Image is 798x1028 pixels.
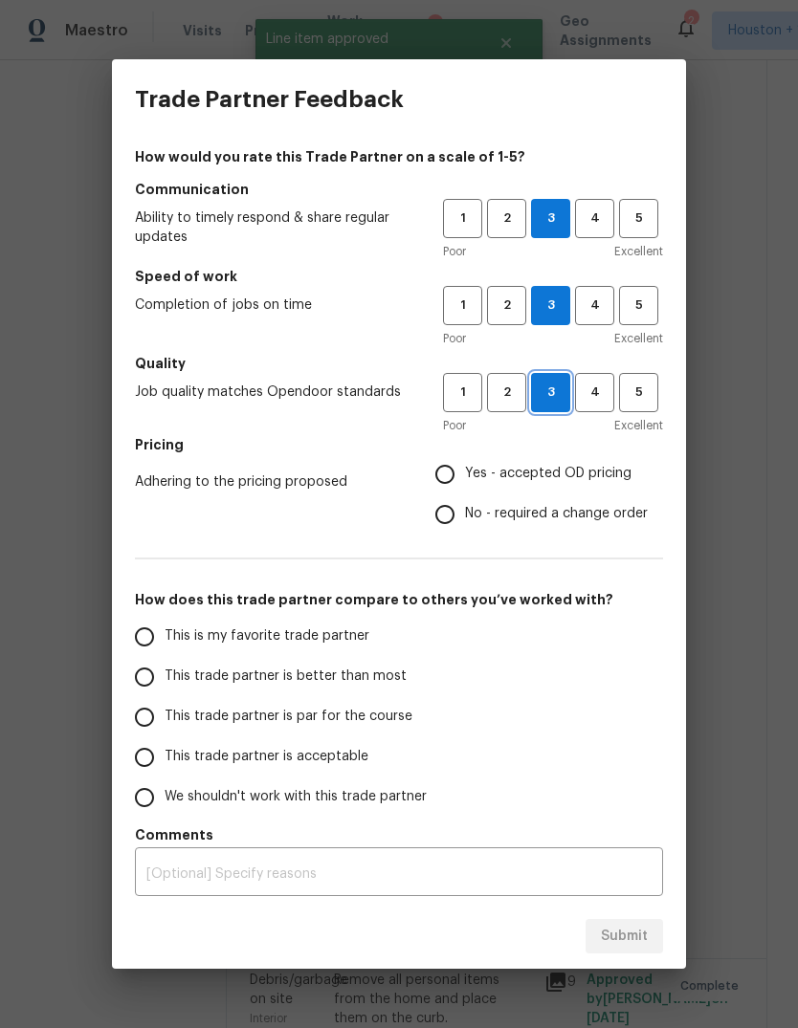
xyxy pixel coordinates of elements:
span: 3 [532,208,569,230]
button: 1 [443,199,482,238]
h5: Speed of work [135,267,663,286]
button: 2 [487,373,526,412]
span: Completion of jobs on time [135,295,412,315]
div: Pricing [435,454,663,535]
h4: How would you rate this Trade Partner on a scale of 1-5? [135,147,663,166]
span: 3 [532,382,569,404]
span: 5 [621,208,656,230]
button: 3 [531,286,570,325]
button: 1 [443,286,482,325]
button: 4 [575,373,614,412]
span: 2 [489,382,524,404]
button: 4 [575,286,614,325]
span: Excellent [614,242,663,261]
button: 5 [619,199,658,238]
span: Poor [443,329,466,348]
h5: Comments [135,825,663,844]
span: Job quality matches Opendoor standards [135,383,412,402]
span: Excellent [614,416,663,435]
h5: Pricing [135,435,663,454]
span: This is my favorite trade partner [165,626,369,646]
h5: How does this trade partner compare to others you’ve worked with? [135,590,663,609]
span: Poor [443,416,466,435]
button: 2 [487,286,526,325]
span: Excellent [614,329,663,348]
span: 4 [577,208,612,230]
span: Poor [443,242,466,261]
span: Adhering to the pricing proposed [135,472,405,492]
span: 4 [577,382,612,404]
h3: Trade Partner Feedback [135,86,404,113]
button: 2 [487,199,526,238]
button: 3 [531,373,570,412]
span: 5 [621,382,656,404]
span: No - required a change order [465,504,648,524]
h5: Quality [135,354,663,373]
span: 5 [621,295,656,317]
button: 3 [531,199,570,238]
span: This trade partner is acceptable [165,747,368,767]
span: Yes - accepted OD pricing [465,464,632,484]
span: 1 [445,382,480,404]
button: 5 [619,373,658,412]
div: How does this trade partner compare to others you’ve worked with? [135,617,663,818]
span: 4 [577,295,612,317]
span: 2 [489,208,524,230]
button: 1 [443,373,482,412]
button: 4 [575,199,614,238]
span: 1 [445,295,480,317]
button: 5 [619,286,658,325]
span: 1 [445,208,480,230]
span: 3 [532,295,569,317]
span: Ability to timely respond & share regular updates [135,208,412,247]
span: This trade partner is par for the course [165,707,412,727]
span: This trade partner is better than most [165,667,407,687]
h5: Communication [135,180,663,199]
span: We shouldn't work with this trade partner [165,787,427,807]
span: 2 [489,295,524,317]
